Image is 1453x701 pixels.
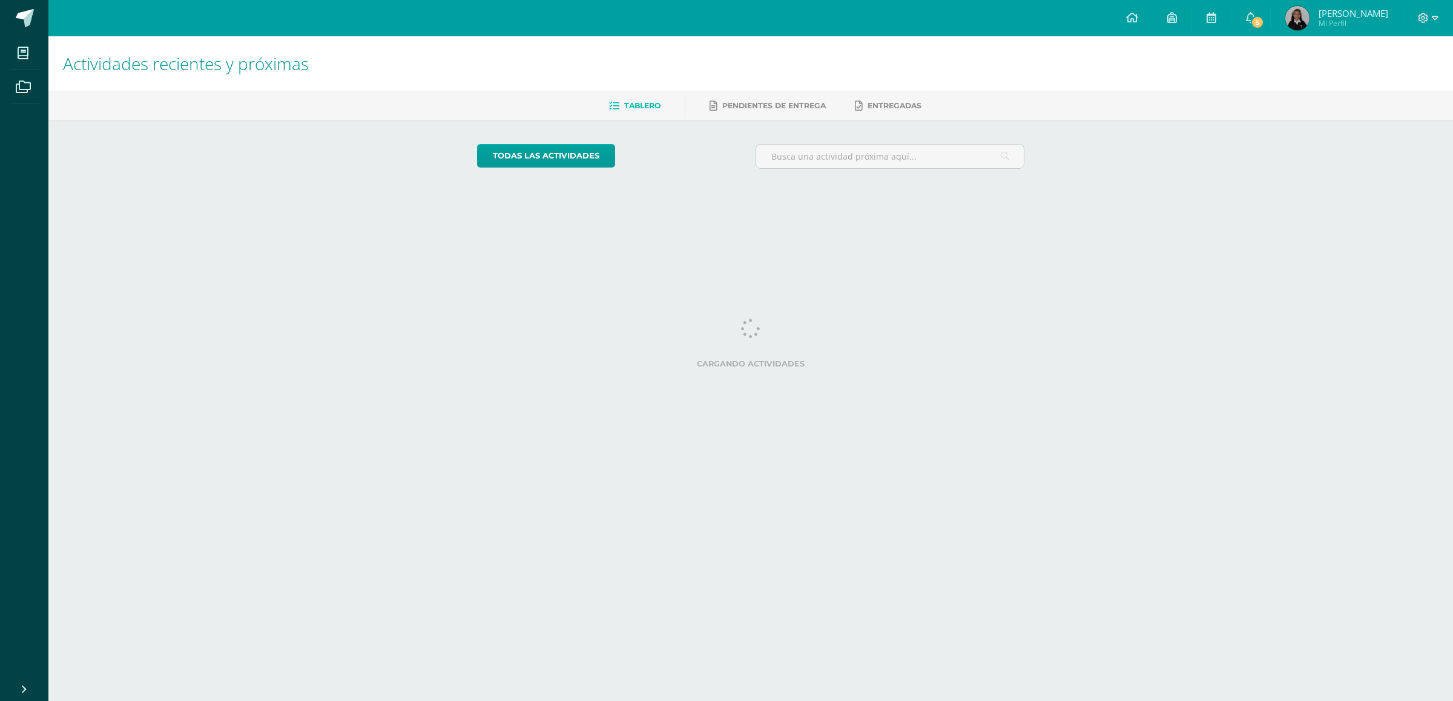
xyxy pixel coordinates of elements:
[722,101,826,110] span: Pendientes de entrega
[477,359,1025,368] label: Cargando actividades
[868,101,921,110] span: Entregadas
[609,96,661,116] a: Tablero
[624,101,661,110] span: Tablero
[1319,7,1388,19] span: [PERSON_NAME]
[63,52,309,75] span: Actividades recientes y próximas
[710,96,826,116] a: Pendientes de entrega
[855,96,921,116] a: Entregadas
[1285,6,1310,30] img: 6aab06116f5bad10b2135ece04e337c5.png
[1319,18,1388,28] span: Mi Perfil
[1251,16,1264,29] span: 5
[756,145,1024,168] input: Busca una actividad próxima aquí...
[477,144,615,168] a: todas las Actividades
